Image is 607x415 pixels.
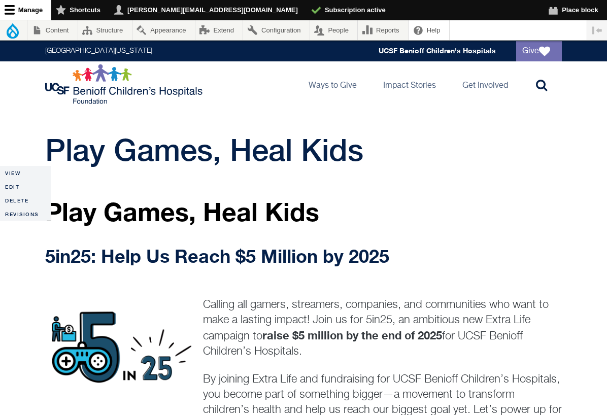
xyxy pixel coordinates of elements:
[203,297,562,359] p: Calling all gamers, streamers, companies, and communities who want to make a lasting impact! Join...
[516,41,562,61] a: Give
[587,20,607,40] button: Vertical orientation
[45,245,389,267] strong: 5in25: Help Us Reach $5 Million by 2025
[409,20,449,40] a: Help
[78,20,132,40] a: Structure
[45,132,363,167] span: Play Games, Heal Kids
[27,20,78,40] a: Content
[132,20,195,40] a: Appearance
[375,61,444,107] a: Impact Stories
[45,64,205,105] img: Logo for UCSF Benioff Children's Hospitals Foundation
[379,47,496,55] a: UCSF Benioff Children's Hospitals
[454,61,516,107] a: Get Involved
[310,20,358,40] a: People
[262,329,442,342] strong: raise $5 million by the end of 2025
[195,20,243,40] a: Extend
[243,20,309,40] a: Configuration
[45,198,562,226] p: Play Games, Heal Kids
[358,20,408,40] a: Reports
[300,61,365,107] a: Ways to Give
[45,297,194,409] img: 5in25
[45,48,152,55] a: [GEOGRAPHIC_DATA][US_STATE]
